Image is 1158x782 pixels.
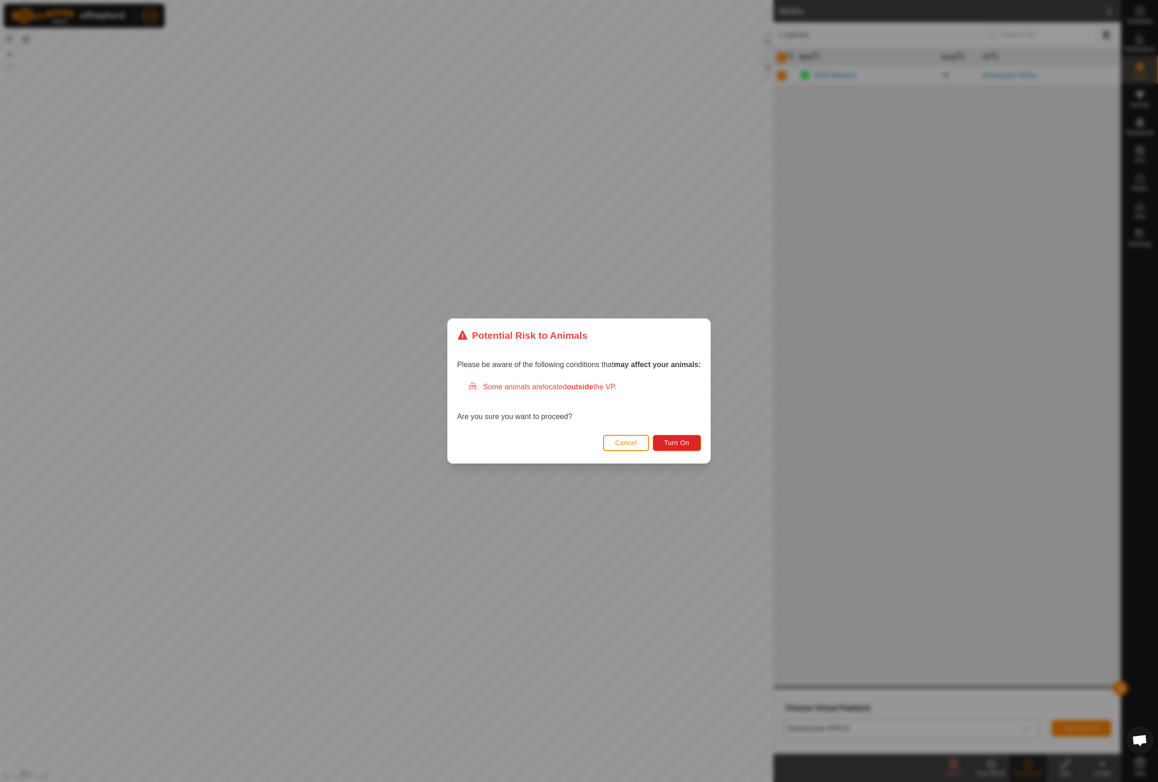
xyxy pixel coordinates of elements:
span: located the VP. [543,383,617,391]
strong: outside [567,383,593,391]
div: Are you sure you want to proceed? [457,381,701,422]
div: Some animals are [468,381,701,393]
div: Open chat [1126,726,1154,754]
button: Cancel [603,435,649,451]
button: Turn On [653,435,701,451]
span: Please be aware of the following conditions that [457,361,701,368]
strong: may affect your animals: [614,361,701,368]
div: Potential Risk to Animals [457,328,587,343]
span: Turn On [664,439,689,446]
span: Cancel [615,439,637,446]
